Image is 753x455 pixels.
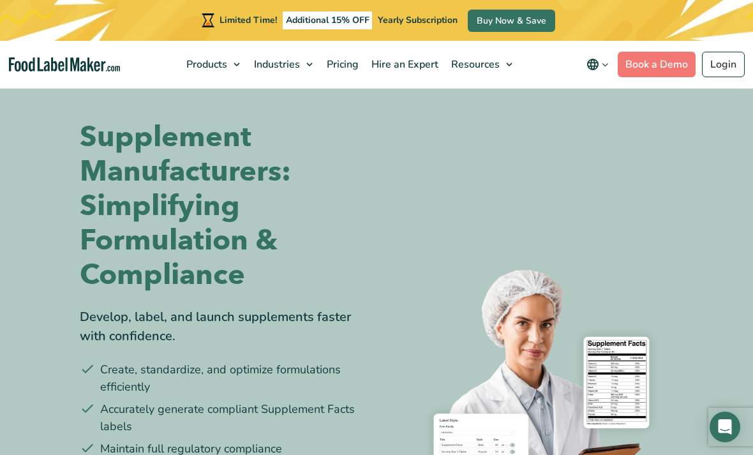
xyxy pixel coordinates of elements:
[246,41,319,88] a: Industries
[80,308,367,346] div: Develop, label, and launch supplements faster with confidence.
[468,10,555,32] a: Buy Now & Save
[80,361,367,396] li: Create, standardize, and optimize formulations efficiently
[444,41,519,88] a: Resources
[283,11,373,29] span: Additional 15% OFF
[179,41,246,88] a: Products
[80,120,367,292] h1: Supplement Manufacturers: Simplifying Formulation & Compliance
[710,412,740,442] div: Open Intercom Messenger
[364,41,444,88] a: Hire an Expert
[250,57,301,71] span: Industries
[183,57,228,71] span: Products
[447,57,501,71] span: Resources
[323,57,360,71] span: Pricing
[220,14,277,26] span: Limited Time!
[702,52,745,77] a: Login
[618,52,696,77] a: Book a Demo
[378,14,458,26] span: Yearly Subscription
[368,57,440,71] span: Hire an Expert
[80,401,367,435] li: Accurately generate compliant Supplement Facts labels
[319,41,364,88] a: Pricing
